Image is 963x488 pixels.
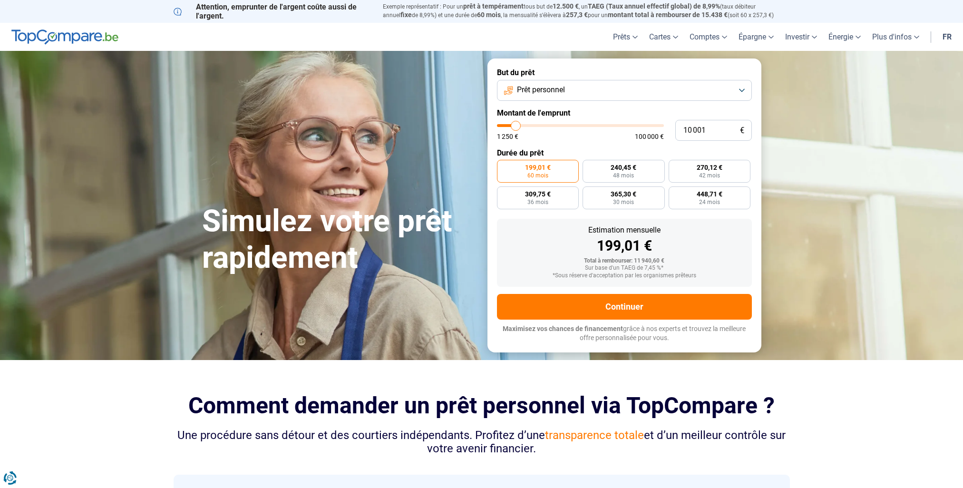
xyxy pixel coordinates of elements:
a: Énergie [823,23,866,51]
p: Attention, emprunter de l'argent coûte aussi de l'argent. [174,2,371,20]
span: Maximisez vos chances de financement [503,325,623,332]
label: Montant de l'emprunt [497,108,752,117]
span: 270,12 € [697,164,722,171]
a: Épargne [733,23,779,51]
span: 60 mois [527,173,548,178]
span: 448,71 € [697,191,722,197]
span: transparence totale [545,429,644,442]
span: 257,3 € [566,11,588,19]
div: 199,01 € [505,239,744,253]
div: *Sous réserve d'acceptation par les organismes prêteurs [505,273,744,279]
span: 309,75 € [525,191,551,197]
span: Prêt personnel [517,85,565,95]
span: 12.500 € [553,2,579,10]
span: fixe [400,11,412,19]
div: Une procédure sans détour et des courtiers indépendants. Profitez d’une et d’un meilleur contrôle... [174,429,790,456]
a: Plus d'infos [866,23,925,51]
span: € [740,127,744,135]
a: Comptes [684,23,733,51]
span: 30 mois [613,199,634,205]
span: 60 mois [477,11,501,19]
h1: Simulez votre prêt rapidement [202,203,476,276]
span: 100 000 € [635,133,664,140]
span: 1 250 € [497,133,518,140]
a: Cartes [643,23,684,51]
button: Prêt personnel [497,80,752,101]
h2: Comment demander un prêt personnel via TopCompare ? [174,392,790,419]
span: prêt à tempérament [463,2,524,10]
img: TopCompare [11,29,118,45]
span: 365,30 € [611,191,636,197]
a: Investir [779,23,823,51]
p: grâce à nos experts et trouvez la meilleure offre personnalisée pour vous. [497,324,752,343]
div: Total à rembourser: 11 940,60 € [505,258,744,264]
a: Prêts [607,23,643,51]
span: 199,01 € [525,164,551,171]
label: But du prêt [497,68,752,77]
button: Continuer [497,294,752,320]
span: TAEG (Taux annuel effectif global) de 8,99% [588,2,720,10]
div: Sur base d'un TAEG de 7,45 %* [505,265,744,272]
span: 48 mois [613,173,634,178]
a: fr [937,23,957,51]
label: Durée du prêt [497,148,752,157]
span: 24 mois [699,199,720,205]
span: 36 mois [527,199,548,205]
span: montant total à rembourser de 15.438 € [608,11,728,19]
p: Exemple représentatif : Pour un tous but de , un (taux débiteur annuel de 8,99%) et une durée de ... [383,2,790,20]
span: 240,45 € [611,164,636,171]
span: 42 mois [699,173,720,178]
div: Estimation mensuelle [505,226,744,234]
